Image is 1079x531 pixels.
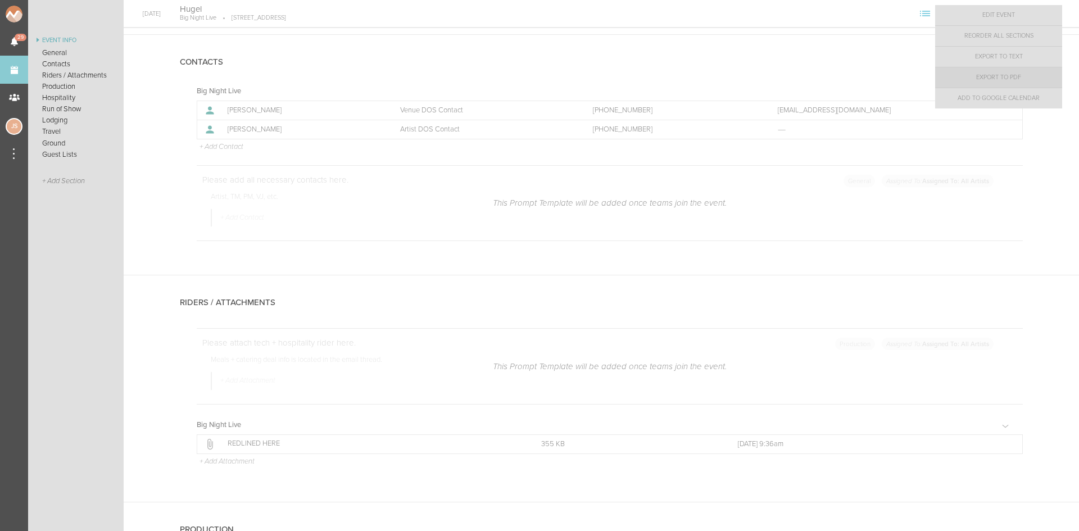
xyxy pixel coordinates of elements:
[197,88,241,95] h5: Big Night Live
[228,125,375,134] p: [PERSON_NAME]
[28,70,124,81] a: Riders / Attachments
[42,177,85,185] span: + Add Section
[935,47,1062,67] a: Export to Text
[934,10,952,16] span: View Itinerary
[778,106,1000,115] a: [EMAIL_ADDRESS][DOMAIN_NAME]
[28,34,124,47] a: Event Info
[6,6,69,22] img: NOMAD
[541,439,713,448] p: 355 KB
[935,26,1062,46] a: Reorder All Sections
[180,298,275,307] h4: Riders / Attachments
[593,106,753,115] a: [PHONE_NUMBER]
[738,439,1000,448] p: [DATE] 9:36am
[180,57,223,67] h4: Contacts
[28,81,124,92] a: Production
[228,439,516,448] p: REDLINED HERE
[198,143,243,152] p: + Add Contact
[228,106,375,115] p: [PERSON_NAME]
[964,4,984,24] div: BNL
[216,14,286,22] p: [STREET_ADDRESS]
[935,5,1062,25] a: Edit Event
[6,118,22,135] div: Jessica Smith
[180,4,286,15] h4: Hugel
[28,126,124,137] a: Travel
[15,34,26,41] span: 29
[593,125,753,134] a: [PHONE_NUMBER]
[28,138,124,149] a: Ground
[400,106,568,115] p: Venue DOS Contact
[935,88,1062,108] a: Add to Google Calendar
[28,149,124,160] a: Guest Lists
[964,4,984,24] div: Big Night Live
[28,47,124,58] a: General
[180,14,216,22] p: Big Night Live
[197,421,241,429] h5: Big Night Live
[28,92,124,103] a: Hospitality
[198,457,255,466] p: + Add Attachment
[28,115,124,126] a: Lodging
[28,103,124,115] a: Run of Show
[28,58,124,70] a: Contacts
[916,10,934,16] span: View Sections
[400,125,568,134] p: Artist DOS Contact
[935,67,1062,88] a: Export to PDF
